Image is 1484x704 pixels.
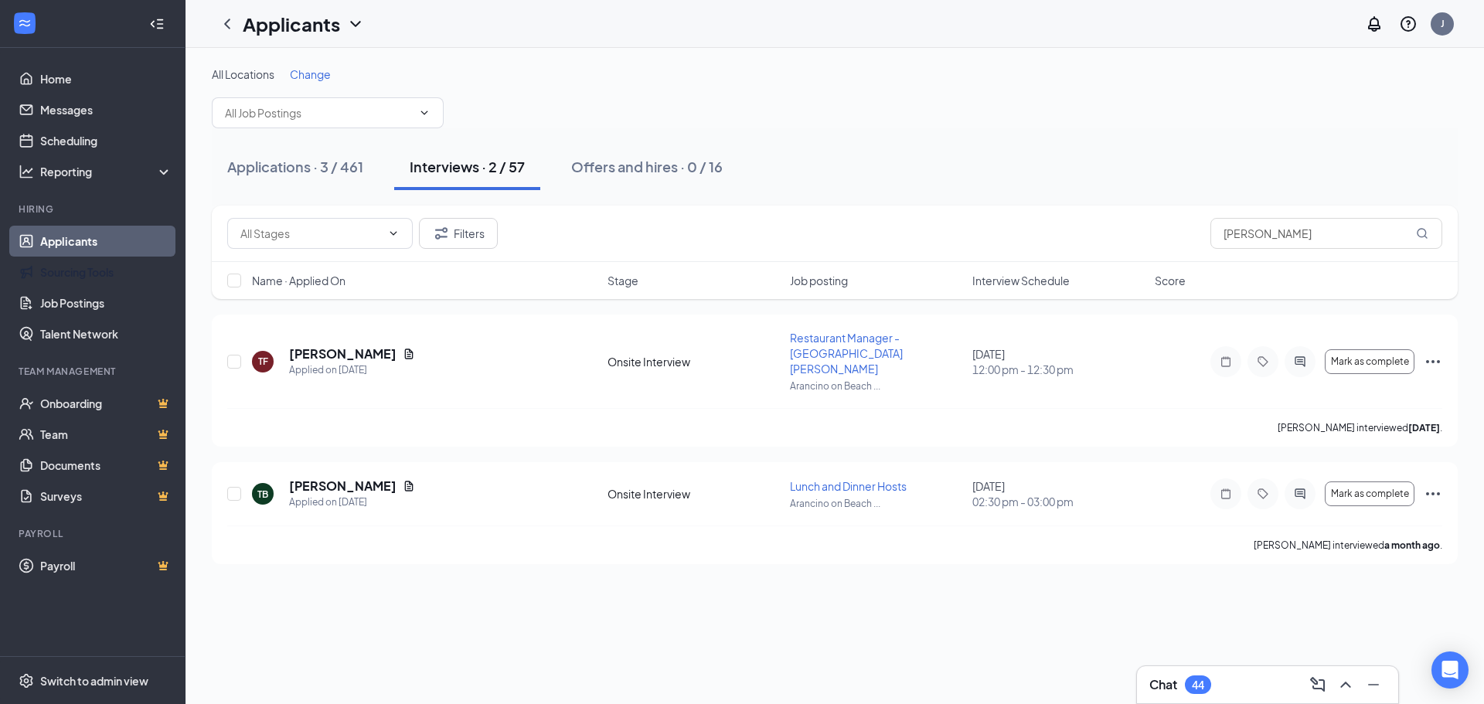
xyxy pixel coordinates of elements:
[40,226,172,257] a: Applicants
[790,479,907,493] span: Lunch and Dinner Hosts
[1431,651,1469,689] div: Open Intercom Messenger
[1305,672,1330,697] button: ComposeMessage
[790,497,963,510] p: Arancino on Beach ...
[212,67,274,81] span: All Locations
[40,450,172,481] a: DocumentsCrown
[410,157,525,176] div: Interviews · 2 / 57
[40,287,172,318] a: Job Postings
[1365,15,1384,33] svg: Notifications
[290,67,331,81] span: Change
[1278,421,1442,434] p: [PERSON_NAME] interviewed .
[972,273,1070,288] span: Interview Schedule
[1325,349,1414,374] button: Mark as complete
[1192,678,1204,692] div: 44
[403,348,415,360] svg: Document
[1336,675,1355,694] svg: ChevronUp
[346,15,365,33] svg: ChevronDown
[790,273,848,288] span: Job posting
[19,673,34,689] svg: Settings
[1217,488,1235,500] svg: Note
[1254,355,1272,368] svg: Tag
[19,164,34,179] svg: Analysis
[1210,218,1442,249] input: Search in interviews
[19,202,169,216] div: Hiring
[1309,675,1327,694] svg: ComposeMessage
[608,486,781,502] div: Onsite Interview
[40,164,173,179] div: Reporting
[1149,676,1177,693] h3: Chat
[243,11,340,37] h1: Applicants
[1416,227,1428,240] svg: MagnifyingGlass
[40,257,172,287] a: Sourcing Tools
[972,346,1145,377] div: [DATE]
[149,16,165,32] svg: Collapse
[1217,355,1235,368] svg: Note
[40,673,148,689] div: Switch to admin view
[1254,488,1272,500] svg: Tag
[17,15,32,31] svg: WorkstreamLogo
[972,478,1145,509] div: [DATE]
[289,495,415,510] div: Applied on [DATE]
[19,527,169,540] div: Payroll
[40,550,172,581] a: PayrollCrown
[227,157,363,176] div: Applications · 3 / 461
[40,481,172,512] a: SurveysCrown
[252,273,345,288] span: Name · Applied On
[790,379,963,393] p: Arancino on Beach ...
[289,345,397,362] h5: [PERSON_NAME]
[608,354,781,369] div: Onsite Interview
[403,480,415,492] svg: Document
[1254,539,1442,552] p: [PERSON_NAME] interviewed .
[1325,481,1414,506] button: Mark as complete
[1331,488,1409,499] span: Mark as complete
[790,331,903,376] span: Restaurant Manager - [GEOGRAPHIC_DATA][PERSON_NAME]
[225,104,412,121] input: All Job Postings
[432,224,451,243] svg: Filter
[418,107,431,119] svg: ChevronDown
[40,388,172,419] a: OnboardingCrown
[1361,672,1386,697] button: Minimize
[1291,488,1309,500] svg: ActiveChat
[387,227,400,240] svg: ChevronDown
[1408,422,1440,434] b: [DATE]
[257,488,268,501] div: TB
[240,225,381,242] input: All Stages
[40,125,172,156] a: Scheduling
[1291,355,1309,368] svg: ActiveChat
[1399,15,1418,33] svg: QuestionInfo
[1424,352,1442,371] svg: Ellipses
[40,94,172,125] a: Messages
[289,478,397,495] h5: [PERSON_NAME]
[972,494,1145,509] span: 02:30 pm - 03:00 pm
[972,362,1145,377] span: 12:00 pm - 12:30 pm
[289,362,415,378] div: Applied on [DATE]
[1331,356,1409,367] span: Mark as complete
[19,365,169,378] div: Team Management
[40,419,172,450] a: TeamCrown
[40,318,172,349] a: Talent Network
[1364,675,1383,694] svg: Minimize
[608,273,638,288] span: Stage
[1333,672,1358,697] button: ChevronUp
[1155,273,1186,288] span: Score
[258,355,268,368] div: TF
[1441,17,1445,30] div: J
[218,15,237,33] svg: ChevronLeft
[1384,539,1440,551] b: a month ago
[571,157,723,176] div: Offers and hires · 0 / 16
[419,218,498,249] button: Filter Filters
[1424,485,1442,503] svg: Ellipses
[40,63,172,94] a: Home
